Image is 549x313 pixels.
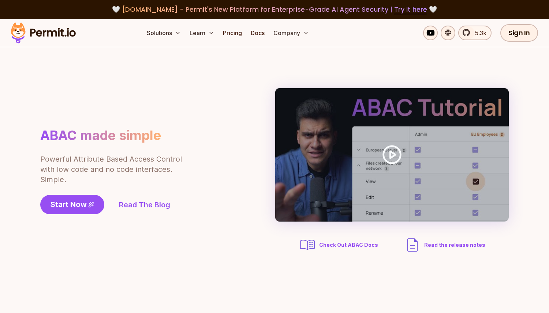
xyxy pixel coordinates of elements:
a: Read the release notes [404,236,485,254]
button: Company [270,26,312,40]
a: Check Out ABAC Docs [299,236,380,254]
img: description [404,236,421,254]
span: 5.3k [471,29,486,37]
span: Start Now [51,199,87,210]
img: abac docs [299,236,316,254]
button: Solutions [144,26,184,40]
img: Permit logo [7,20,79,45]
span: Read the release notes [424,241,485,249]
a: 5.3k [458,26,492,40]
a: Start Now [40,195,104,214]
a: Read The Blog [119,200,170,210]
a: Pricing [220,26,245,40]
h1: ABAC made simple [40,127,161,144]
a: Docs [248,26,268,40]
a: Sign In [500,24,538,42]
span: [DOMAIN_NAME] - Permit's New Platform for Enterprise-Grade AI Agent Security | [122,5,427,14]
button: Learn [187,26,217,40]
span: Check Out ABAC Docs [319,241,378,249]
a: Try it here [394,5,427,14]
p: Powerful Attribute Based Access Control with low code and no code interfaces. Simple. [40,154,183,185]
div: 🤍 🤍 [18,4,531,15]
